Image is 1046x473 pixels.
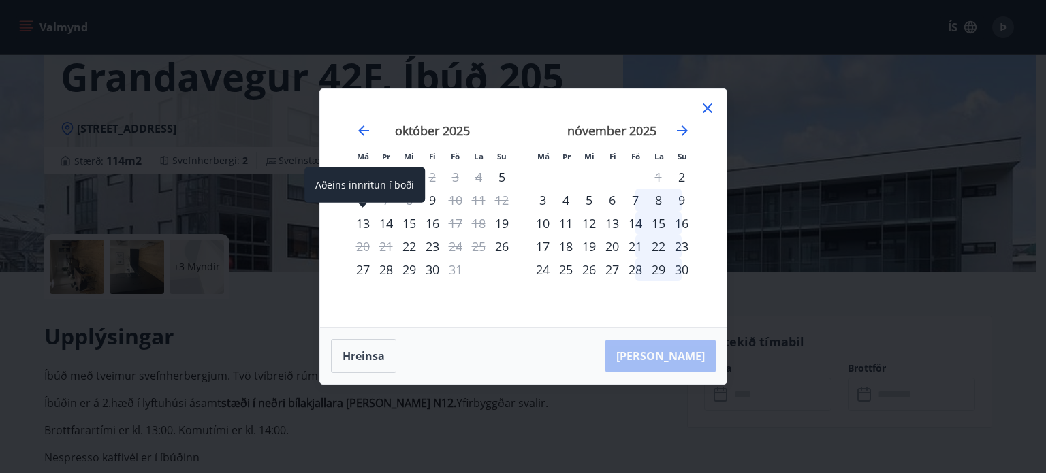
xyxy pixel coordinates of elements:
[444,212,467,235] div: Aðeins útritun í boði
[444,258,467,281] div: Aðeins útritun í boði
[562,151,571,161] small: Þr
[670,235,693,258] div: 23
[490,212,513,235] td: sunnudagur, 19. október 2025
[351,212,375,235] div: Aðeins innritun í boði
[554,235,577,258] td: þriðjudagur, 18. nóvember 2025
[421,258,444,281] div: 30
[375,258,398,281] td: þriðjudagur, 28. október 2025
[554,235,577,258] div: 18
[421,189,444,212] div: Aðeins innritun í boði
[647,212,670,235] div: 15
[421,235,444,258] td: fimmtudagur, 23. október 2025
[647,212,670,235] td: laugardagur, 15. nóvember 2025
[647,235,670,258] td: laugardagur, 22. nóvember 2025
[577,212,601,235] div: 12
[398,235,421,258] div: Aðeins innritun í boði
[601,258,624,281] td: fimmtudagur, 27. nóvember 2025
[577,189,601,212] div: 5
[554,189,577,212] div: 4
[647,165,670,189] td: Not available. laugardagur, 1. nóvember 2025
[624,258,647,281] div: 28
[421,258,444,281] td: fimmtudagur, 30. október 2025
[647,258,670,281] div: 29
[444,235,467,258] td: Not available. föstudagur, 24. október 2025
[567,123,656,139] strong: nóvember 2025
[554,258,577,281] td: þriðjudagur, 25. nóvember 2025
[467,165,490,189] td: Not available. laugardagur, 4. október 2025
[531,212,554,235] div: 10
[601,235,624,258] div: 20
[624,212,647,235] td: föstudagur, 14. nóvember 2025
[584,151,595,161] small: Mi
[577,258,601,281] div: 26
[421,212,444,235] div: 16
[444,189,467,212] td: Not available. föstudagur, 10. október 2025
[554,212,577,235] div: 11
[375,212,398,235] div: 14
[467,235,490,258] td: Not available. laugardagur, 25. október 2025
[336,105,710,311] div: Calendar
[421,165,444,189] td: Not available. fimmtudagur, 2. október 2025
[647,189,670,212] td: laugardagur, 8. nóvember 2025
[490,235,513,258] td: sunnudagur, 26. október 2025
[395,123,470,139] strong: október 2025
[670,189,693,212] div: 9
[554,189,577,212] td: þriðjudagur, 4. nóvember 2025
[398,212,421,235] div: 15
[357,151,369,161] small: Má
[490,212,513,235] div: Aðeins innritun í boði
[601,189,624,212] div: 6
[531,235,554,258] div: 17
[497,151,507,161] small: Su
[398,258,421,281] div: 29
[531,189,554,212] td: mánudagur, 3. nóvember 2025
[670,212,693,235] div: 16
[647,235,670,258] div: 22
[609,151,616,161] small: Fi
[331,339,396,373] button: Hreinsa
[577,189,601,212] td: miðvikudagur, 5. nóvember 2025
[444,189,467,212] div: Aðeins útritun í boði
[647,189,670,212] div: 8
[670,212,693,235] td: sunnudagur, 16. nóvember 2025
[601,258,624,281] div: 27
[554,212,577,235] td: þriðjudagur, 11. nóvember 2025
[601,212,624,235] td: fimmtudagur, 13. nóvember 2025
[601,235,624,258] td: fimmtudagur, 20. nóvember 2025
[601,212,624,235] div: 13
[398,165,421,189] td: Not available. miðvikudagur, 1. október 2025
[490,235,513,258] div: Aðeins innritun í boði
[304,167,425,203] div: Aðeins innritun í boði
[670,235,693,258] td: sunnudagur, 23. nóvember 2025
[624,258,647,281] td: föstudagur, 28. nóvember 2025
[577,212,601,235] td: miðvikudagur, 12. nóvember 2025
[678,151,687,161] small: Su
[375,212,398,235] td: þriðjudagur, 14. október 2025
[631,151,640,161] small: Fö
[444,212,467,235] td: Not available. föstudagur, 17. október 2025
[467,189,490,212] td: Not available. laugardagur, 11. október 2025
[451,151,460,161] small: Fö
[531,258,554,281] div: 24
[398,258,421,281] td: miðvikudagur, 29. október 2025
[444,235,467,258] div: Aðeins útritun í boði
[624,235,647,258] div: 21
[531,258,554,281] td: mánudagur, 24. nóvember 2025
[670,258,693,281] div: 30
[351,235,375,258] div: Aðeins útritun í boði
[375,235,398,258] td: Not available. þriðjudagur, 21. október 2025
[444,258,467,281] td: Not available. föstudagur, 31. október 2025
[674,123,691,139] div: Move forward to switch to the next month.
[467,212,490,235] td: Not available. laugardagur, 18. október 2025
[531,235,554,258] td: mánudagur, 17. nóvember 2025
[404,151,414,161] small: Mi
[577,258,601,281] td: miðvikudagur, 26. nóvember 2025
[577,235,601,258] td: miðvikudagur, 19. nóvember 2025
[351,212,375,235] td: mánudagur, 13. október 2025
[351,258,375,281] div: 27
[355,123,372,139] div: Move backward to switch to the previous month.
[421,189,444,212] td: fimmtudagur, 9. október 2025
[577,235,601,258] div: 19
[375,258,398,281] div: 28
[490,165,513,189] div: Aðeins innritun í boði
